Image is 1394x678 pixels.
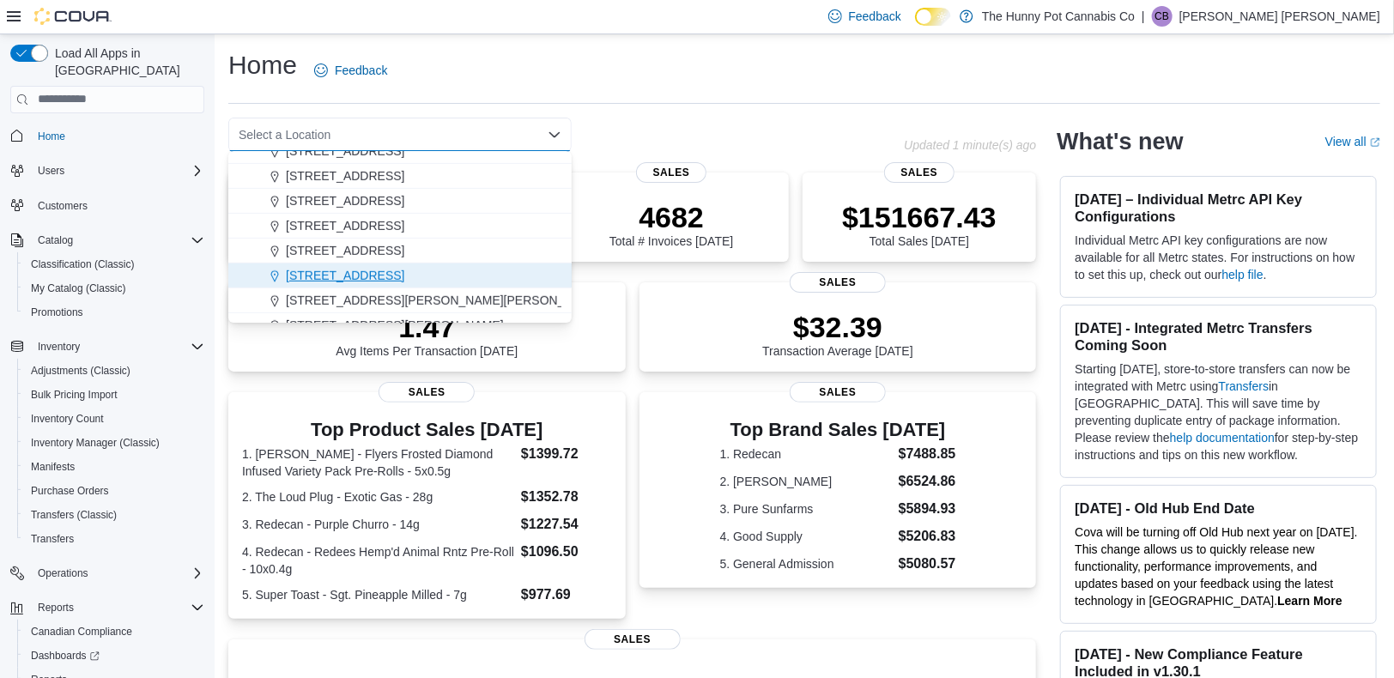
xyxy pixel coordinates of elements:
button: Purchase Orders [17,479,211,503]
button: [STREET_ADDRESS] [228,164,572,189]
a: Customers [31,196,94,216]
a: Transfers [1219,379,1270,393]
span: Promotions [24,302,204,323]
button: Classification (Classic) [17,252,211,276]
span: Adjustments (Classic) [24,360,204,381]
span: [STREET_ADDRESS] [286,167,404,185]
span: Home [38,130,65,143]
span: Transfers [31,532,74,546]
dt: 4. Good Supply [720,528,892,545]
span: Inventory Count [24,409,204,429]
span: Dark Mode [915,26,916,27]
button: Inventory Count [17,407,211,431]
p: | [1142,6,1145,27]
button: Bulk Pricing Import [17,383,211,407]
p: 4682 [609,200,733,234]
button: Close list of options [548,128,561,142]
button: Users [31,160,71,181]
button: [STREET_ADDRESS] [228,189,572,214]
span: Transfers [24,529,204,549]
span: Sales [636,162,706,183]
span: Load All Apps in [GEOGRAPHIC_DATA] [48,45,204,79]
dd: $5894.93 [899,499,956,519]
button: [STREET_ADDRESS] [228,139,572,164]
a: Dashboards [24,645,106,666]
span: Operations [38,566,88,580]
a: Bulk Pricing Import [24,384,124,405]
a: help documentation [1170,431,1275,445]
a: Transfers (Classic) [24,505,124,525]
dd: $1096.50 [521,542,612,562]
span: Adjustments (Classic) [31,364,130,378]
span: Bulk Pricing Import [31,388,118,402]
dd: $7488.85 [899,444,956,464]
span: [STREET_ADDRESS] [286,142,404,160]
dt: 2. The Loud Plug - Exotic Gas - 28g [242,488,514,505]
span: Purchase Orders [24,481,204,501]
span: My Catalog (Classic) [31,281,126,295]
span: [STREET_ADDRESS] [286,217,404,234]
a: Inventory Count [24,409,111,429]
span: Inventory [31,336,204,357]
dd: $5080.57 [899,554,956,574]
a: Classification (Classic) [24,254,142,275]
h3: [DATE] - Integrated Metrc Transfers Coming Soon [1075,319,1362,354]
span: Inventory [38,340,80,354]
span: Manifests [31,460,75,474]
span: Feedback [849,8,901,25]
a: Inventory Manager (Classic) [24,433,167,453]
dd: $5206.83 [899,526,956,547]
button: Inventory Manager (Classic) [17,431,211,455]
h3: [DATE] - Old Hub End Date [1075,499,1362,517]
p: Starting [DATE], store-to-store transfers can now be integrated with Metrc using in [GEOGRAPHIC_D... [1075,360,1362,463]
span: Purchase Orders [31,484,109,498]
span: Sales [884,162,955,183]
span: Dashboards [24,645,204,666]
span: Operations [31,563,204,584]
dd: $1352.78 [521,487,612,507]
a: Transfers [24,529,81,549]
button: Inventory [3,335,211,359]
p: $32.39 [762,310,913,344]
h1: Home [228,48,297,82]
button: Adjustments (Classic) [17,359,211,383]
span: Reports [31,597,204,618]
dt: 3. Pure Sunfarms [720,500,892,518]
dd: $1399.72 [521,444,612,464]
span: Home [31,125,204,147]
span: Dashboards [31,649,100,663]
span: My Catalog (Classic) [24,278,204,299]
span: Catalog [31,230,204,251]
div: Total # Invoices [DATE] [609,200,733,248]
button: Reports [3,596,211,620]
span: Feedback [335,62,387,79]
span: Catalog [38,233,73,247]
dt: 1. Redecan [720,445,892,463]
h2: What's new [1057,128,1183,155]
span: Transfers (Classic) [31,508,117,522]
button: Catalog [31,230,80,251]
p: The Hunny Pot Cannabis Co [982,6,1135,27]
span: Inventory Count [31,412,104,426]
p: $151667.43 [842,200,997,234]
dd: $6524.86 [899,471,956,492]
button: My Catalog (Classic) [17,276,211,300]
button: Customers [3,193,211,218]
span: Sales [790,272,886,293]
span: Customers [38,199,88,213]
dt: 2. [PERSON_NAME] [720,473,892,490]
button: Catalog [3,228,211,252]
button: Manifests [17,455,211,479]
a: Purchase Orders [24,481,116,501]
a: Learn More [1277,594,1342,608]
a: My Catalog (Classic) [24,278,133,299]
div: Avg Items Per Transaction [DATE] [336,310,518,358]
span: [STREET_ADDRESS][PERSON_NAME] [286,317,504,334]
span: Transfers (Classic) [24,505,204,525]
dt: 3. Redecan - Purple Churro - 14g [242,516,514,533]
h3: Top Brand Sales [DATE] [720,420,956,440]
dd: $977.69 [521,584,612,605]
span: Canadian Compliance [24,621,204,642]
button: Reports [31,597,81,618]
a: help file [1222,268,1264,281]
